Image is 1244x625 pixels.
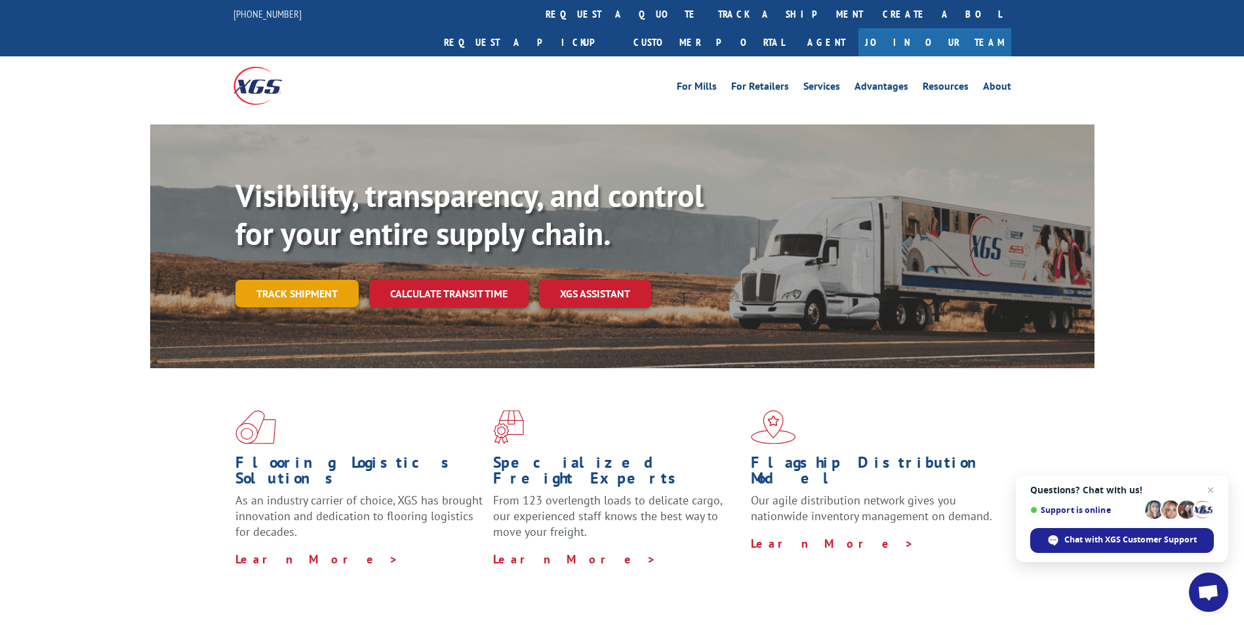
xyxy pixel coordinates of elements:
a: Learn More > [493,552,656,567]
a: Advantages [854,81,908,96]
a: Agent [794,28,858,56]
span: As an industry carrier of choice, XGS has brought innovation and dedication to flooring logistics... [235,493,483,539]
a: Track shipment [235,280,359,307]
span: Support is online [1030,505,1140,515]
a: Customer Portal [624,28,794,56]
b: Visibility, transparency, and control for your entire supply chain. [235,175,704,254]
img: xgs-icon-flagship-distribution-model-red [751,410,796,444]
a: Calculate transit time [369,280,529,308]
a: Request a pickup [434,28,624,56]
img: xgs-icon-total-supply-chain-intelligence-red [235,410,276,444]
h1: Flagship Distribution Model [751,455,999,493]
a: [PHONE_NUMBER] [233,7,302,20]
span: Chat with XGS Customer Support [1064,534,1197,546]
div: Chat with XGS Customer Support [1030,528,1214,553]
a: For Retailers [731,81,789,96]
span: Close chat [1203,482,1218,498]
a: Join Our Team [858,28,1011,56]
a: XGS ASSISTANT [539,280,651,308]
a: Learn More > [235,552,399,567]
a: For Mills [677,81,717,96]
p: From 123 overlength loads to delicate cargo, our experienced staff knows the best way to move you... [493,493,741,551]
span: Our agile distribution network gives you nationwide inventory management on demand. [751,493,992,523]
a: About [983,81,1011,96]
h1: Specialized Freight Experts [493,455,741,493]
img: xgs-icon-focused-on-flooring-red [493,410,524,444]
div: Open chat [1189,573,1228,612]
a: Resources [923,81,969,96]
a: Learn More > [751,536,914,551]
span: Questions? Chat with us! [1030,485,1214,495]
h1: Flooring Logistics Solutions [235,455,483,493]
a: Services [803,81,840,96]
